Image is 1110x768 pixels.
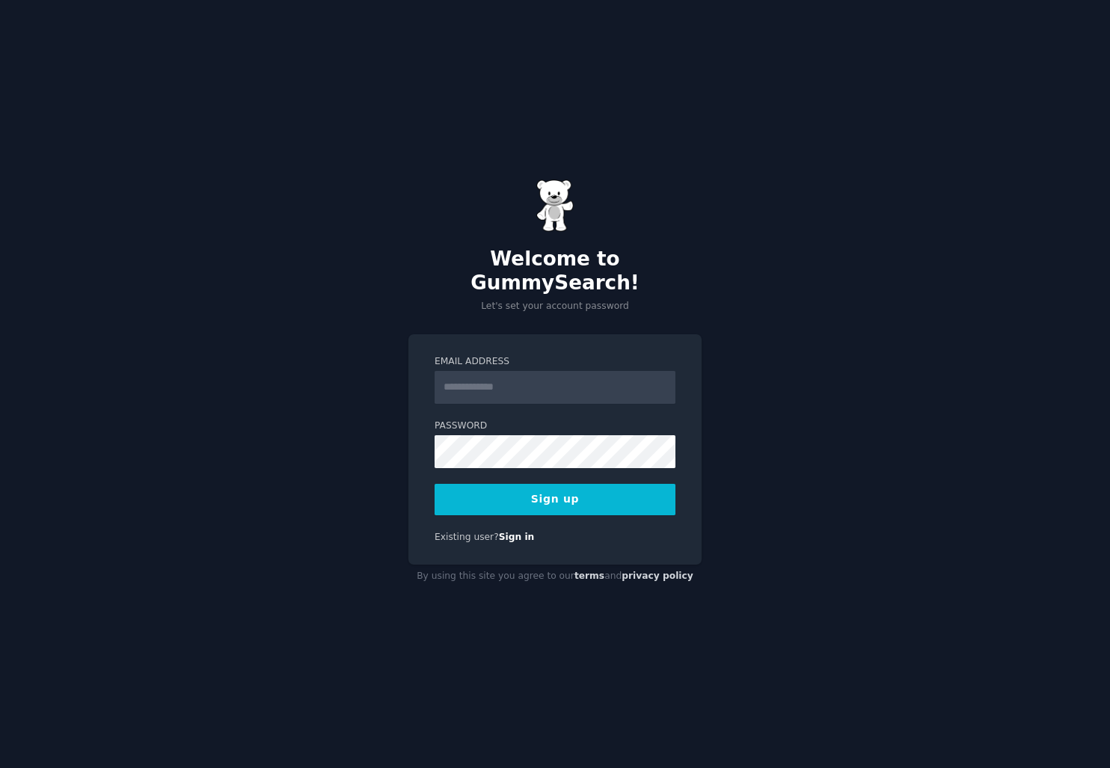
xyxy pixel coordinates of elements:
[408,565,702,589] div: By using this site you agree to our and
[574,571,604,581] a: terms
[435,532,499,542] span: Existing user?
[536,179,574,232] img: Gummy Bear
[435,420,675,433] label: Password
[408,248,702,295] h2: Welcome to GummySearch!
[408,300,702,313] p: Let's set your account password
[435,355,675,369] label: Email Address
[622,571,693,581] a: privacy policy
[435,484,675,515] button: Sign up
[499,532,535,542] a: Sign in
